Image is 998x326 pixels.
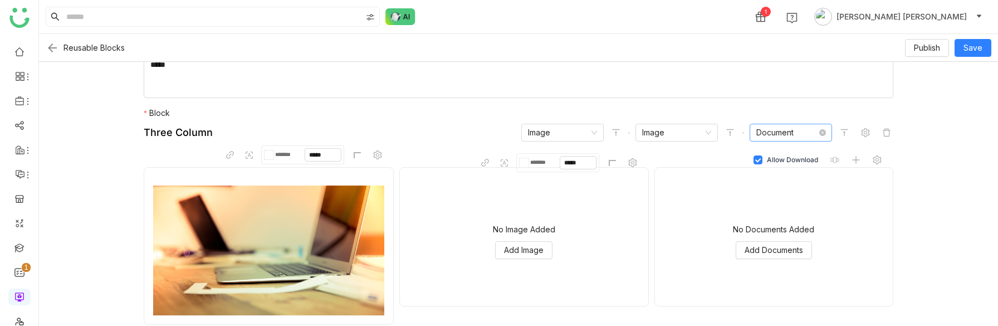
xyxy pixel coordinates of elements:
[9,8,30,28] img: logo
[366,13,375,22] img: search-type.svg
[736,241,812,259] button: Add Documents
[495,241,552,259] button: Add Image
[767,155,818,166] span: Allow Download
[836,11,967,23] span: [PERSON_NAME] [PERSON_NAME]
[786,12,798,23] img: help.svg
[761,7,771,17] div: 1
[745,244,803,256] span: Add Documents
[493,223,555,236] div: No Image Added
[914,42,940,54] span: Publish
[144,107,169,119] label: Block
[812,8,985,26] button: [PERSON_NAME] [PERSON_NAME]
[955,39,991,57] button: Save
[528,124,597,141] nz-select-item: Image
[144,125,213,140] div: Three Column
[905,39,949,57] button: Publish
[153,186,384,315] img: 68c9082d25cf85763f24e793
[24,262,28,273] p: 1
[46,41,59,55] img: back.svg
[963,42,982,54] span: Save
[504,244,544,256] span: Add Image
[733,223,814,236] div: No Documents Added
[385,8,415,25] img: ask-buddy-normal.svg
[63,43,125,52] div: Reusable Blocks
[756,124,825,141] nz-select-item: Document
[22,263,31,272] nz-badge-sup: 1
[642,124,711,141] nz-select-item: Image
[814,8,832,26] img: avatar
